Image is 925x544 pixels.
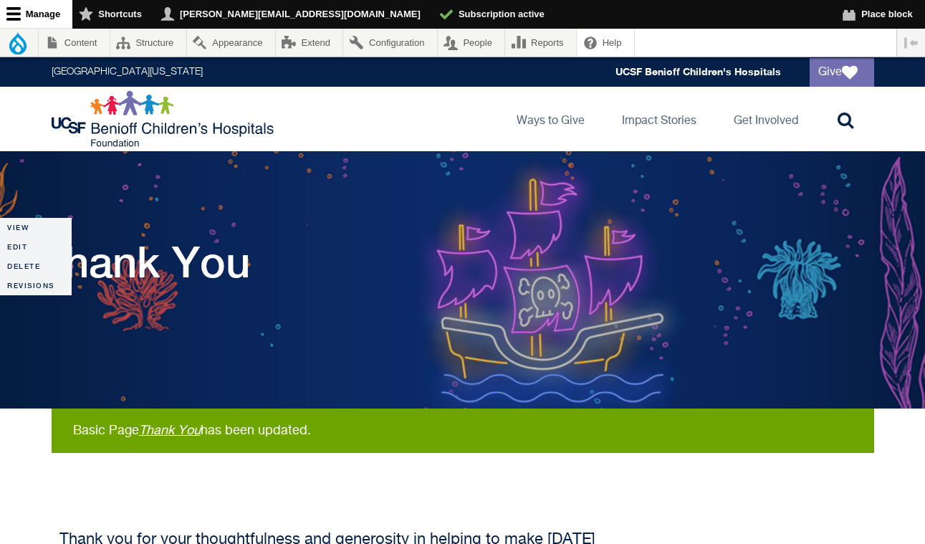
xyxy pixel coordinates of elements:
[897,29,925,57] button: Vertical orientation
[505,87,596,151] a: Ways to Give
[39,237,250,287] h1: Thank You
[39,29,110,57] a: Content
[577,29,634,57] a: Help
[505,29,576,57] a: Reports
[615,66,781,78] a: UCSF Benioff Children's Hospitals
[187,29,275,57] a: Appearance
[343,29,436,57] a: Configuration
[52,67,203,77] a: [GEOGRAPHIC_DATA][US_STATE]
[810,58,874,87] a: Give
[610,87,708,151] a: Impact Stories
[52,409,874,453] div: Status message
[110,29,186,57] a: Structure
[52,90,277,148] img: Logo for UCSF Benioff Children's Hospitals Foundation
[139,424,201,437] a: Thank You
[722,87,810,151] a: Get Involved
[438,29,505,57] a: People
[276,29,343,57] a: Extend
[73,423,853,439] div: Basic Page has been updated.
